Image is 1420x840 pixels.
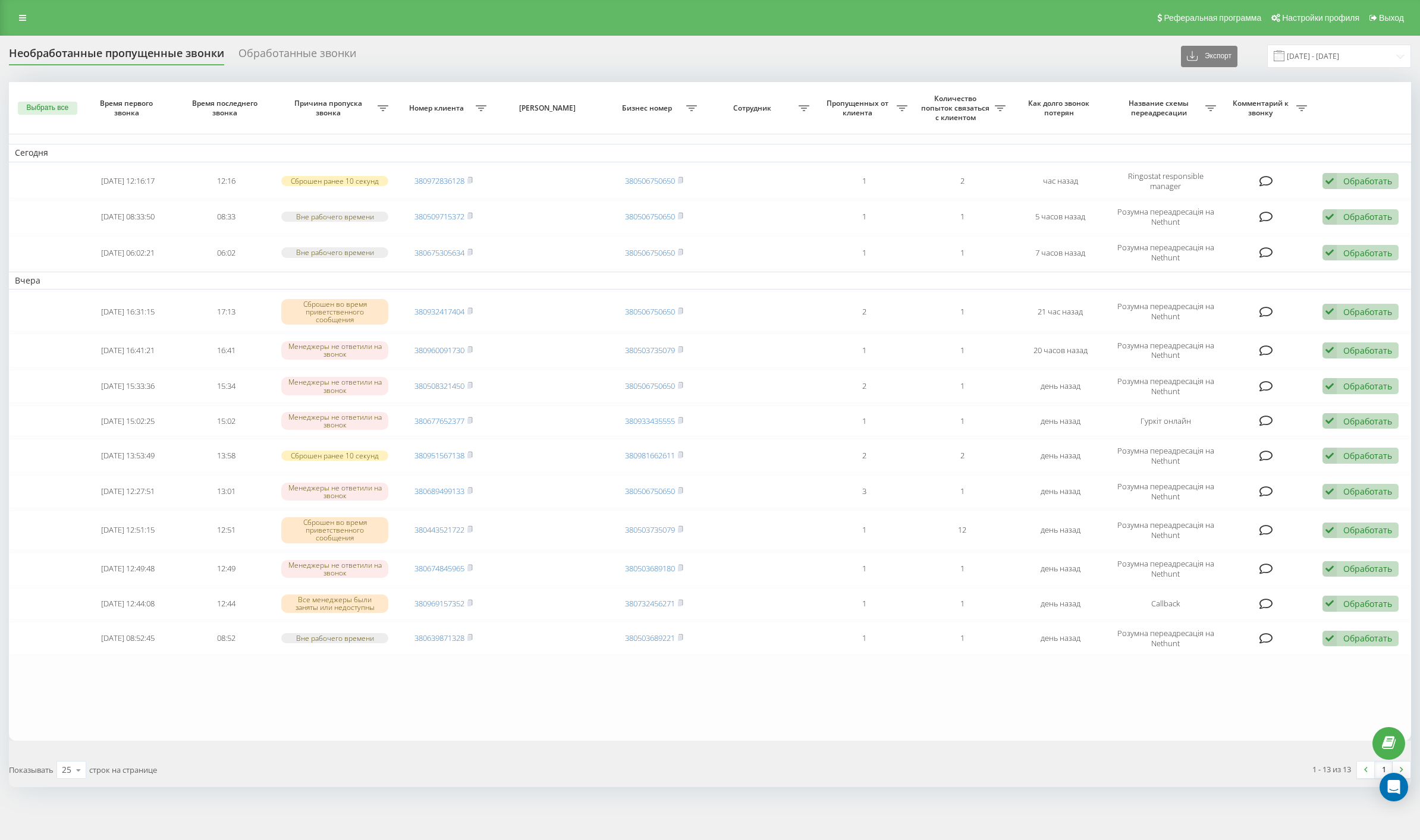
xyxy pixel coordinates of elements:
[281,247,388,257] div: Вне рабочего времени
[79,588,177,619] td: [DATE] 12:44:08
[821,99,897,117] span: Пропущенных от клиента
[913,588,1011,619] td: 1
[625,175,675,186] a: 380506750650
[625,486,675,496] a: 380506750650
[79,622,177,655] td: [DATE] 08:52:45
[1343,380,1392,392] div: Обработать
[815,475,913,508] td: 3
[414,306,464,317] a: 380932417404
[177,165,275,198] td: 12:16
[913,439,1011,472] td: 2
[1110,165,1222,198] td: Ringostat responsible manager
[281,451,388,461] div: Сброшен ранее 10 секунд
[625,524,675,535] a: 380503735079
[1011,475,1110,508] td: день назад
[1110,370,1222,403] td: Розумна переадресація на Nethunt
[414,416,464,426] a: 380677652377
[281,412,388,430] div: Менеджеры не ответили на звонок
[177,511,275,550] td: 12:51
[1110,622,1222,655] td: Розумна переадресація на Nethunt
[79,370,177,403] td: [DATE] 15:33:36
[1312,763,1351,775] div: 1 - 13 из 13
[414,345,464,355] a: 380960091730
[913,236,1011,269] td: 1
[913,292,1011,331] td: 1
[815,552,913,586] td: 1
[177,588,275,619] td: 12:44
[89,99,167,117] span: Время первого звонка
[281,594,388,612] div: Все менеджеры были заняты или недоступны
[1110,200,1222,234] td: Розумна переадресація на Nethunt
[400,103,476,113] span: Номер клиента
[1011,588,1110,619] td: день назад
[625,247,675,258] a: 380506750650
[815,370,913,403] td: 2
[913,475,1011,508] td: 1
[913,370,1011,403] td: 1
[9,272,1411,290] td: Вчера
[815,405,913,437] td: 1
[79,552,177,586] td: [DATE] 12:49:48
[281,99,378,117] span: Причина пропуска звонка
[18,102,77,115] button: Выбрать все
[177,236,275,269] td: 06:02
[1011,370,1110,403] td: день назад
[281,341,388,359] div: Менеджеры не ответили на звонок
[62,764,71,776] div: 25
[79,334,177,367] td: [DATE] 16:41:21
[79,475,177,508] td: [DATE] 12:27:51
[281,517,388,543] div: Сброшен во время приветственного сообщения
[1011,292,1110,331] td: 21 час назад
[79,292,177,331] td: [DATE] 16:31:15
[815,165,913,198] td: 1
[1228,99,1296,117] span: Комментарий к звонку
[1343,633,1392,644] div: Обработать
[815,622,913,655] td: 1
[815,200,913,234] td: 1
[414,563,464,574] a: 380674845965
[79,165,177,198] td: [DATE] 12:16:17
[625,306,675,317] a: 380506750650
[414,524,464,535] a: 380443521722
[1110,236,1222,269] td: Розумна переадресація на Nethunt
[913,622,1011,655] td: 1
[79,236,177,269] td: [DATE] 06:02:21
[79,405,177,437] td: [DATE] 15:02:25
[1343,306,1392,317] div: Обработать
[177,200,275,234] td: 08:33
[79,200,177,234] td: [DATE] 08:33:50
[238,47,356,65] div: Обработанные звонки
[1110,511,1222,550] td: Розумна переадресація на Nethunt
[1011,622,1110,655] td: день назад
[1110,334,1222,367] td: Розумна переадресація на Nethunt
[1343,450,1392,461] div: Обработать
[281,299,388,325] div: Сброшен во время приветственного сообщения
[177,405,275,437] td: 15:02
[414,175,464,186] a: 380972836128
[281,633,388,643] div: Вне рабочего времени
[414,633,464,643] a: 380639871328
[414,450,464,461] a: 380951567138
[625,380,675,391] a: 380506750650
[177,439,275,472] td: 13:58
[177,334,275,367] td: 16:41
[815,511,913,550] td: 1
[815,292,913,331] td: 2
[815,588,913,619] td: 1
[1116,99,1205,117] span: Название схемы переадресации
[625,633,675,643] a: 380503689221
[709,103,799,113] span: Сотрудник
[1343,563,1392,574] div: Обработать
[625,598,675,609] a: 380732456271
[79,511,177,550] td: [DATE] 12:51:15
[1011,165,1110,198] td: час назад
[177,292,275,331] td: 17:13
[1022,99,1099,117] span: Как долго звонок потерян
[187,99,265,117] span: Время последнего звонка
[913,405,1011,437] td: 1
[177,552,275,586] td: 12:49
[1011,334,1110,367] td: 20 часов назад
[1343,247,1392,259] div: Обработать
[1343,211,1392,222] div: Обработать
[815,236,913,269] td: 1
